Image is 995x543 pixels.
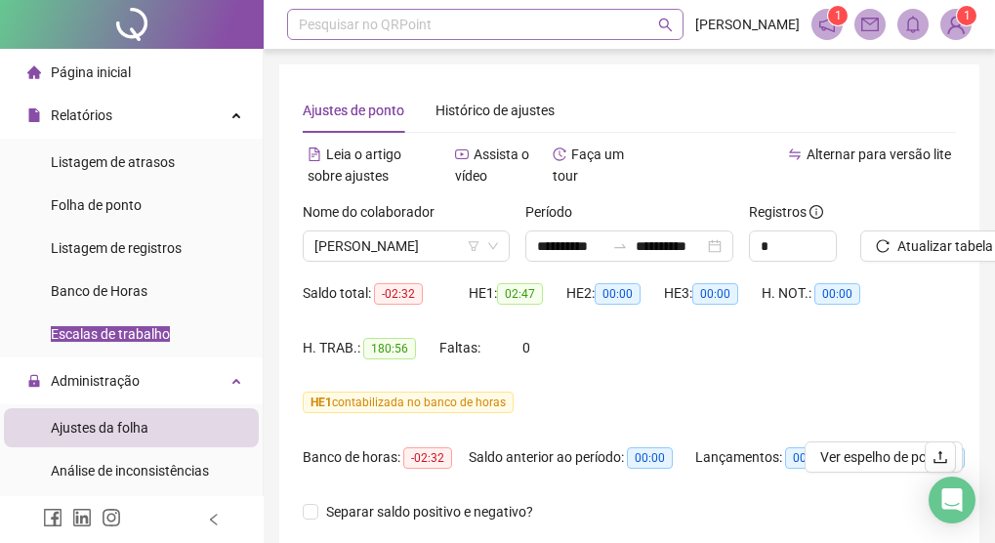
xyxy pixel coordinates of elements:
div: Open Intercom Messenger [929,477,975,523]
div: HE 1: [469,282,566,305]
div: Saldo total: [303,282,469,305]
span: 1 [835,9,842,22]
span: Faça um tour [553,146,624,184]
span: upload [933,449,948,465]
span: Ajustes da folha [51,420,148,436]
span: youtube [455,147,469,161]
span: facebook [43,508,62,527]
span: notification [818,16,836,33]
span: Folha de ponto [51,197,142,213]
span: file-text [308,147,321,161]
span: Registros [749,201,823,223]
span: Histórico de ajustes [435,103,555,118]
span: 02:47 [497,283,543,305]
span: to [612,238,628,254]
span: filter [468,240,479,252]
div: HE 3: [664,282,762,305]
span: Listagem de atrasos [51,154,175,170]
span: Leia o artigo sobre ajustes [308,146,401,184]
label: Nome do colaborador [303,201,447,223]
span: file [27,108,41,122]
span: 00:00 [785,447,831,469]
span: Ver espelho de ponto [820,446,947,468]
span: -02:32 [374,283,423,305]
span: Listagem de registros [51,240,182,256]
span: info-circle [809,205,823,219]
span: Separar saldo positivo e negativo? [318,501,541,522]
span: Atualizar tabela [897,235,993,257]
span: lock [27,374,41,388]
div: H. TRAB.: [303,337,439,359]
img: 83393 [941,10,971,39]
span: bell [904,16,922,33]
span: 1 [964,9,971,22]
span: Administração [51,373,140,389]
span: swap-right [612,238,628,254]
span: instagram [102,508,121,527]
span: Relatórios [51,107,112,123]
div: H. NOT.: [762,282,889,305]
span: history [553,147,566,161]
span: ESTER GOMES QUEIROZ [314,231,498,261]
span: Página inicial [51,64,131,80]
span: Análise de inconsistências [51,463,209,479]
span: 00:00 [814,283,860,305]
button: Ver espelho de ponto [805,441,963,473]
div: Lançamentos: [695,446,851,469]
span: home [27,65,41,79]
sup: Atualize o seu contato no menu Meus Dados [957,6,976,25]
sup: 1 [828,6,848,25]
span: Escalas de trabalho [51,326,170,342]
span: 00:00 [627,447,673,469]
span: 180:56 [363,338,416,359]
span: 00:00 [595,283,641,305]
span: contabilizada no banco de horas [303,392,514,413]
span: left [207,513,221,526]
span: down [487,240,499,252]
span: reload [876,239,890,253]
span: [PERSON_NAME] [695,14,800,35]
span: Banco de Horas [51,283,147,299]
label: Período [525,201,585,223]
span: Faltas: [439,340,483,355]
span: swap [788,147,802,161]
span: 00:00 [692,283,738,305]
div: Banco de horas: [303,446,469,469]
span: Alternar para versão lite [807,146,951,162]
span: 0 [522,340,530,355]
span: mail [861,16,879,33]
div: HE 2: [566,282,664,305]
span: Assista o vídeo [455,146,529,184]
div: Saldo anterior ao período: [469,446,695,469]
span: -02:32 [403,447,452,469]
span: search [658,18,673,32]
span: Ajustes de ponto [303,103,404,118]
span: linkedin [72,508,92,527]
span: HE 1 [311,396,332,409]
